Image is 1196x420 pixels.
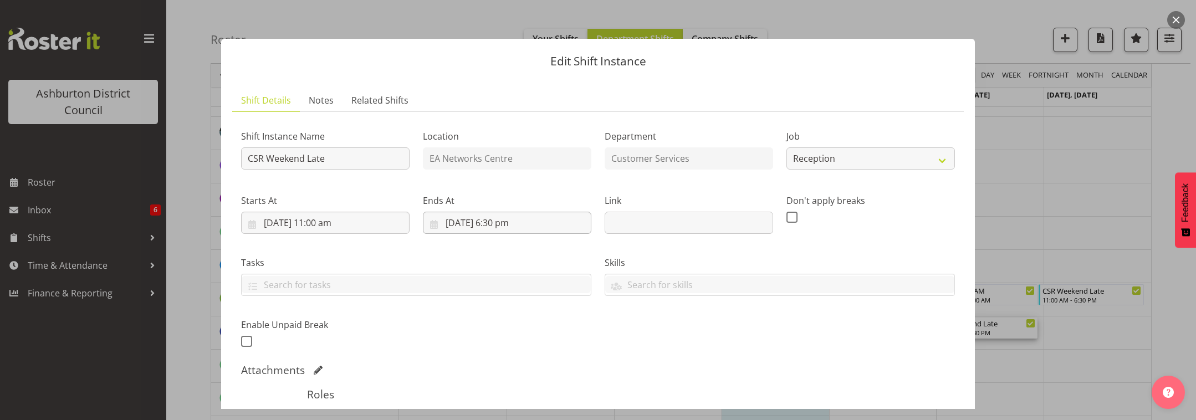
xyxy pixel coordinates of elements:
input: Click to select... [423,212,591,234]
span: Related Shifts [351,94,408,107]
p: Edit Shift Instance [232,55,964,67]
span: Notes [309,94,334,107]
h5: Roles [307,388,888,401]
label: Ends At [423,194,591,207]
input: Shift Instance Name [241,147,410,170]
label: Don't apply breaks [786,194,955,207]
button: Feedback - Show survey [1175,172,1196,248]
span: Feedback [1180,183,1190,222]
label: Shift Instance Name [241,130,410,143]
label: Department [605,130,773,143]
h5: Attachments [241,363,305,377]
input: Search for skills [605,276,954,293]
label: Job [786,130,955,143]
label: Skills [605,256,955,269]
label: Tasks [241,256,591,269]
span: Shift Details [241,94,291,107]
label: Enable Unpaid Break [241,318,410,331]
img: help-xxl-2.png [1163,387,1174,398]
input: Click to select... [241,212,410,234]
label: Starts At [241,194,410,207]
label: Location [423,130,591,143]
label: Link [605,194,773,207]
input: Search for tasks [242,276,591,293]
